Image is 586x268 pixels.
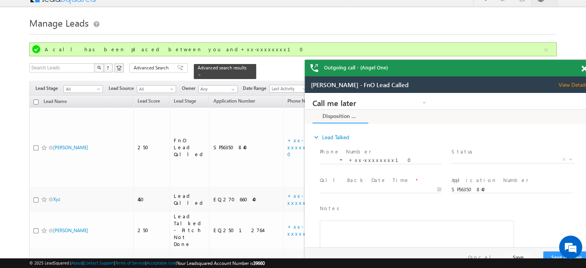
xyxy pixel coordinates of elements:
[35,85,64,92] span: Lead Stage
[84,260,114,265] a: Contact Support
[104,63,113,72] button: ?
[107,64,110,71] span: ?
[269,85,309,93] a: Last Activity
[174,137,206,158] div: FnO Lead Called
[138,144,166,151] div: 250
[287,223,326,237] a: +xx-xxxxxxxx97
[8,5,123,14] a: Call me later
[15,128,209,171] div: Rich Text Editor, 40788eee-0fb2-11ec-a811-0adc8a9d82c2__tab1__section1__Notes__Lead__0_lsq-form-m...
[227,86,237,93] a: Show All Items
[243,85,269,92] span: Date Range
[177,260,265,266] span: Your Leadsquared Account Number is
[29,17,89,29] span: Manage Leads
[324,64,388,71] span: Outgoing call - (Angel One)
[34,99,39,105] input: Check all records
[40,40,129,51] div: Chat with us now
[8,37,44,51] a: expand_moreLead Talked
[8,40,15,48] i: expand_more
[174,98,196,104] span: Lead Stage
[15,84,105,91] label: Call Back Date Time
[253,260,265,266] span: 39660
[15,112,37,119] label: Notes
[53,145,88,150] a: [PERSON_NAME]
[40,97,71,107] a: Lead Name
[109,85,137,92] span: Lead Source
[45,46,543,53] div: A call has been placed between you and+xx-xxxxxxxx10
[6,5,104,12] span: [PERSON_NAME] - FnO Lead Called
[71,260,82,265] a: About
[174,192,206,206] div: Lead Called
[198,65,247,71] span: Advanced search results
[134,97,164,107] a: Lead Score
[115,260,145,265] a: Terms of Service
[254,5,289,12] span: View Details
[213,144,280,151] div: SP56350840
[137,86,174,93] span: All
[13,40,32,51] img: d_60004797649_company_0_60004797649
[138,227,166,234] div: 250
[146,84,223,91] label: Application Number
[258,63,261,70] span: X
[213,98,255,104] span: Application Number
[146,260,176,265] a: Acceptable Use
[53,228,88,233] a: [PERSON_NAME]
[105,210,140,220] em: Start Chat
[10,71,141,203] textarea: Type your message and hit 'Enter'
[287,192,333,206] a: +xx-xxxxxxxx15
[64,86,101,93] span: All
[8,17,64,30] a: Disposition Form
[209,97,259,107] a: Application Number
[134,64,171,71] span: Advanced Search
[53,196,60,202] a: Xyz
[146,55,170,62] label: Status
[213,196,280,203] div: EQ27066040
[270,85,306,92] span: Last Activity
[198,85,238,93] input: Type to Search
[287,137,331,157] a: +xx-xxxxxxxx10
[137,85,176,93] a: All
[138,98,160,104] span: Lead Score
[174,213,206,248] div: Lead Talked - Pitch Not Done
[138,196,166,203] div: 450
[126,4,145,22] div: Minimize live chat window
[29,260,265,267] span: © 2025 LeadSquared | | | | |
[182,85,198,92] span: Owner
[97,66,101,69] img: Search
[284,97,322,107] a: Phone Number
[15,55,67,62] label: Phone Number
[8,6,106,13] span: Call me later
[213,227,280,234] div: EQ25012764
[170,97,200,107] a: Lead Stage
[287,98,319,104] span: Phone Number
[64,85,103,93] a: All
